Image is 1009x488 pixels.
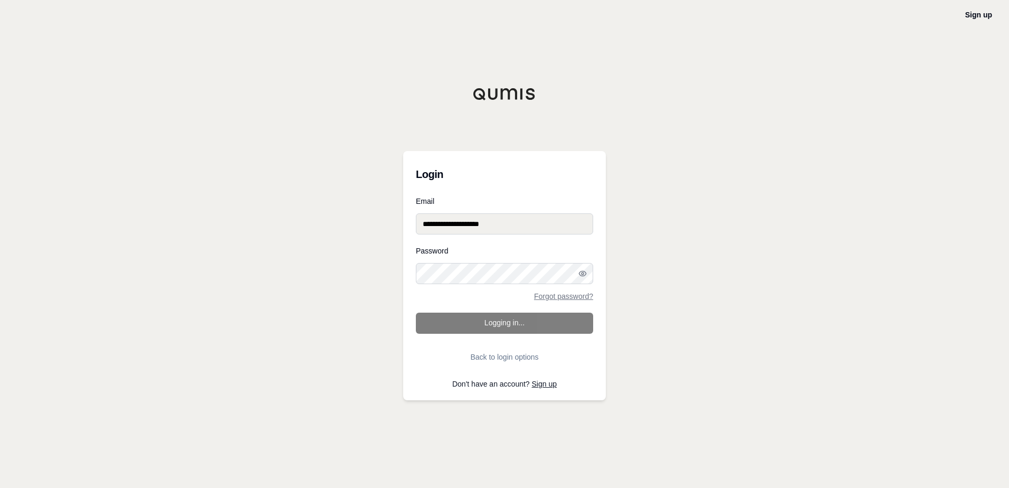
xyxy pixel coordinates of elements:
[473,88,536,100] img: Qumis
[965,11,992,19] a: Sign up
[416,380,593,388] p: Don't have an account?
[534,293,593,300] a: Forgot password?
[416,164,593,185] h3: Login
[416,247,593,255] label: Password
[416,198,593,205] label: Email
[416,346,593,368] button: Back to login options
[532,380,557,388] a: Sign up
